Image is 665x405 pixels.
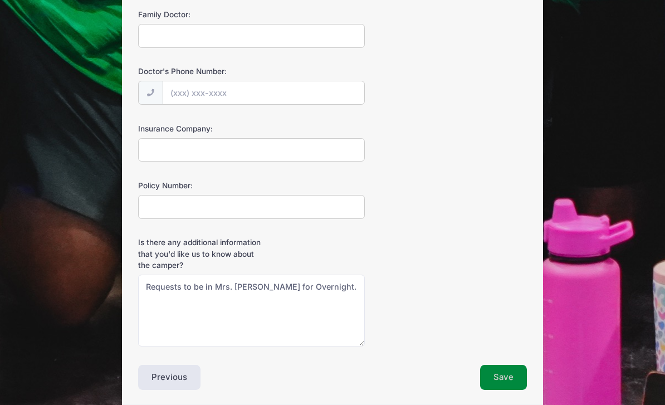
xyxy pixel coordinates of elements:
[138,123,268,134] label: Insurance Company:
[138,275,365,347] textarea: Requests to be in Mrs. [PERSON_NAME] for Overnight.
[138,9,268,20] label: Family Doctor:
[163,81,365,105] input: (xxx) xxx-xxxx
[138,66,268,77] label: Doctor's Phone Number:
[480,365,527,391] button: Save
[138,237,268,271] label: Is there any additional information that you'd like us to know about the camper?
[138,365,201,391] button: Previous
[138,180,268,191] label: Policy Number:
